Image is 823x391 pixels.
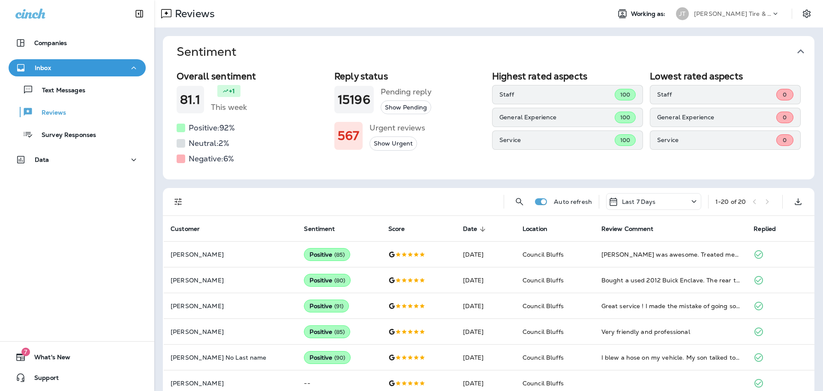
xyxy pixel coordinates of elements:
[456,293,516,319] td: [DATE]
[211,100,247,114] h5: This week
[783,114,787,121] span: 0
[657,91,776,98] p: Staff
[304,325,350,338] div: Positive
[9,151,146,168] button: Data
[601,327,740,336] div: Very friendly and professional
[388,225,405,233] span: Score
[170,193,187,210] button: Filters
[304,225,346,233] span: Sentiment
[523,251,564,258] span: Council Bluffs
[601,225,665,233] span: Review Comment
[463,225,489,233] span: Date
[304,274,351,287] div: Positive
[171,251,290,258] p: [PERSON_NAME]
[334,251,345,258] span: ( 85 )
[171,277,290,284] p: [PERSON_NAME]
[620,114,630,121] span: 100
[492,71,643,82] h2: Highest rated aspects
[177,45,236,59] h1: Sentiment
[381,85,432,99] h5: Pending reply
[229,87,235,95] p: +1
[381,100,431,115] button: Show Pending
[304,351,351,364] div: Positive
[180,93,201,107] h1: 81.1
[26,374,59,385] span: Support
[650,71,801,82] h2: Lowest rated aspects
[499,91,615,98] p: Staff
[754,225,776,233] span: Replied
[456,242,516,267] td: [DATE]
[171,328,290,335] p: [PERSON_NAME]
[334,277,345,284] span: ( 80 )
[9,349,146,366] button: 7What's New
[338,93,370,107] h1: 15196
[620,136,630,144] span: 100
[26,354,70,364] span: What's New
[334,354,345,361] span: ( 90 )
[189,152,234,166] h5: Negative: 6 %
[456,319,516,345] td: [DATE]
[35,64,51,71] p: Inbox
[334,71,485,82] h2: Reply status
[554,198,592,205] p: Auto refresh
[34,39,67,46] p: Companies
[799,6,814,21] button: Settings
[171,225,211,233] span: Customer
[33,109,66,117] p: Reviews
[523,225,547,233] span: Location
[601,225,654,233] span: Review Comment
[463,225,478,233] span: Date
[9,103,146,121] button: Reviews
[601,276,740,285] div: Bought a used 2012 Buick Enclave. The rear tires had a slow leak. One had a stem leak and the oth...
[33,131,96,139] p: Survey Responses
[523,276,564,284] span: Council Bluffs
[9,369,146,386] button: Support
[127,5,151,22] button: Collapse Sidebar
[369,136,417,151] button: Show Urgent
[338,129,359,143] h1: 567
[456,345,516,370] td: [DATE]
[9,125,146,143] button: Survey Responses
[715,198,746,205] div: 1 - 20 of 20
[334,303,344,310] span: ( 91 )
[499,114,615,121] p: General Experience
[622,198,656,205] p: Last 7 Days
[334,328,345,336] span: ( 85 )
[620,91,630,98] span: 100
[523,379,564,387] span: Council Bluffs
[171,225,200,233] span: Customer
[171,380,290,387] p: [PERSON_NAME]
[304,225,335,233] span: Sentiment
[369,121,425,135] h5: Urgent reviews
[523,354,564,361] span: Council Bluffs
[676,7,689,20] div: JT
[170,36,821,67] button: Sentiment
[189,136,229,150] h5: Neutral: 2 %
[304,300,349,312] div: Positive
[9,59,146,76] button: Inbox
[33,87,85,95] p: Text Messages
[631,10,667,18] span: Working as:
[456,267,516,293] td: [DATE]
[783,91,787,98] span: 0
[523,225,559,233] span: Location
[171,303,290,309] p: [PERSON_NAME]
[304,248,350,261] div: Positive
[657,114,776,121] p: General Experience
[511,193,528,210] button: Search Reviews
[601,302,740,310] div: Great service ! I made the mistake of going somewhere else for oil change. Let's just say I am su...
[790,193,807,210] button: Export as CSV
[21,348,30,356] span: 7
[171,7,215,20] p: Reviews
[177,71,327,82] h2: Overall sentiment
[9,34,146,52] button: Companies
[171,354,290,361] p: [PERSON_NAME] No Last name
[754,225,787,233] span: Replied
[601,250,740,259] div: John was awesome. Treated me right
[499,136,615,143] p: Service
[35,156,49,163] p: Data
[523,328,564,336] span: Council Bluffs
[657,136,776,143] p: Service
[388,225,416,233] span: Score
[163,67,814,179] div: Sentiment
